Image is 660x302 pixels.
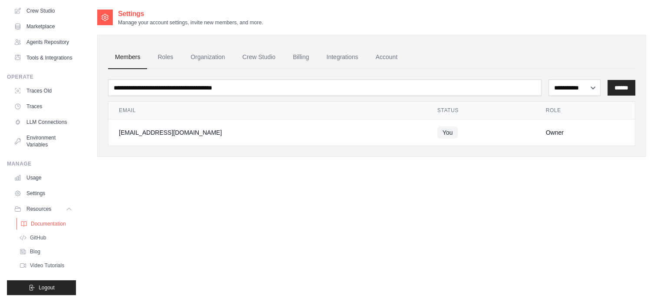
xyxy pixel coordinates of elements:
[16,218,77,230] a: Documentation
[30,248,40,255] span: Blog
[10,131,76,152] a: Environment Variables
[7,73,76,80] div: Operate
[7,160,76,167] div: Manage
[151,46,180,69] a: Roles
[10,202,76,216] button: Resources
[119,128,417,137] div: [EMAIL_ADDRESS][DOMAIN_NAME]
[10,100,76,113] a: Traces
[7,280,76,295] button: Logout
[10,35,76,49] a: Agents Repository
[10,51,76,65] a: Tools & Integrations
[30,234,46,241] span: GitHub
[39,284,55,291] span: Logout
[118,19,263,26] p: Manage your account settings, invite new members, and more.
[10,186,76,200] a: Settings
[10,84,76,98] a: Traces Old
[16,246,76,258] a: Blog
[286,46,316,69] a: Billing
[118,9,263,19] h2: Settings
[319,46,365,69] a: Integrations
[30,262,64,269] span: Video Tutorials
[368,46,404,69] a: Account
[108,102,427,119] th: Email
[10,20,76,33] a: Marketplace
[10,115,76,129] a: LLM Connections
[546,128,625,137] div: Owner
[236,46,282,69] a: Crew Studio
[10,4,76,18] a: Crew Studio
[16,259,76,272] a: Video Tutorials
[184,46,232,69] a: Organization
[427,102,535,119] th: Status
[10,171,76,185] a: Usage
[437,126,458,139] span: You
[108,46,147,69] a: Members
[31,220,66,227] span: Documentation
[16,232,76,244] a: GitHub
[26,206,51,212] span: Resources
[535,102,635,119] th: Role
